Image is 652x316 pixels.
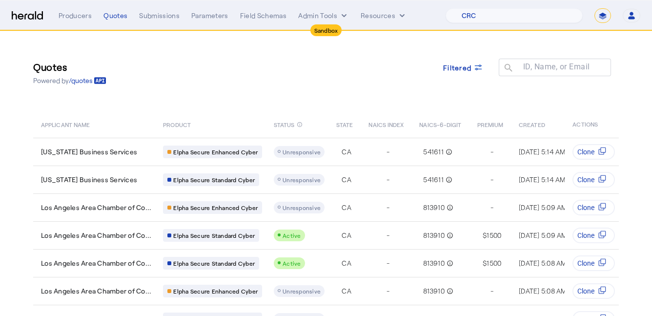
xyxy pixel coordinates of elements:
span: [DATE] 5:09 AM [519,231,567,239]
span: PREMIUM [477,119,504,129]
span: Los Angeles Area Chamber of Co... [41,231,151,240]
span: CREATED [519,119,545,129]
span: - [490,147,493,157]
span: Clone [577,231,594,240]
span: STATE [336,119,353,129]
span: NAICS-6-DIGIT [419,119,461,129]
h3: Quotes [33,60,106,74]
mat-icon: info_outline [445,231,453,240]
span: Los Angeles Area Chamber of Co... [41,203,151,212]
a: /quotes [69,76,106,85]
span: 541611 [423,147,444,157]
span: Unresponsive [283,204,321,211]
span: 541611 [423,175,444,185]
div: Producers [59,11,92,21]
span: Clone [577,258,594,268]
span: Unresponsive [283,176,321,183]
span: [DATE] 5:14 AM [519,175,566,184]
span: Active [283,260,301,267]
span: - [387,203,389,212]
span: Clone [577,286,594,296]
button: Clone [572,144,615,160]
span: [US_STATE] Business Services [41,147,137,157]
span: - [387,147,389,157]
span: [DATE] 5:08 AM [519,287,567,295]
span: [DATE] 5:08 AM [519,259,567,267]
span: Clone [577,203,594,212]
div: Parameters [191,11,228,21]
span: $ [483,231,487,240]
img: Herald Logo [12,11,43,21]
span: 1500 [487,258,501,268]
button: Clone [572,255,615,271]
span: Elpha Secure Standard Cyber [173,259,255,267]
span: - [387,175,389,185]
span: CA [342,203,351,212]
span: [DATE] 5:09 AM [519,203,567,211]
span: - [490,286,493,296]
span: [US_STATE] Business Services [41,175,137,185]
button: Clone [572,200,615,215]
span: Clone [577,147,594,157]
span: Los Angeles Area Chamber of Co... [41,258,151,268]
span: CA [342,175,351,185]
div: Sandbox [310,24,342,36]
span: [DATE] 5:14 AM [519,147,566,156]
span: Elpha Secure Enhanced Cyber [173,148,258,156]
span: 813910 [423,286,445,296]
button: Resources dropdown menu [361,11,407,21]
mat-icon: info_outline [297,119,303,130]
span: Elpha Secure Enhanced Cyber [173,204,258,211]
div: Quotes [103,11,127,21]
span: CA [342,286,351,296]
button: Clone [572,228,615,243]
span: Filtered [443,63,471,73]
span: APPLICANT NAME [41,119,90,129]
span: PRODUCT [163,119,191,129]
div: Submissions [139,11,180,21]
span: Clone [577,175,594,185]
span: CA [342,231,351,240]
span: NAICS INDEX [368,119,404,129]
span: Elpha Secure Enhanced Cyber [173,287,258,295]
button: Filtered [435,59,491,76]
span: 813910 [423,231,445,240]
span: Active [283,232,301,239]
span: - [490,203,493,212]
mat-icon: search [499,63,515,75]
button: Clone [572,283,615,299]
span: CA [342,258,351,268]
span: - [490,175,493,185]
span: 813910 [423,258,445,268]
span: $ [483,258,487,268]
span: Elpha Secure Standard Cyber [173,176,255,184]
button: Clone [572,172,615,188]
mat-icon: info_outline [444,175,452,185]
span: 813910 [423,203,445,212]
span: - [387,286,389,296]
mat-icon: info_outline [445,203,453,212]
th: ACTIONS [565,110,619,138]
span: STATUS [274,119,295,129]
span: Los Angeles Area Chamber of Co... [41,286,151,296]
p: Powered by [33,76,106,85]
span: CA [342,147,351,157]
mat-icon: info_outline [445,286,453,296]
mat-label: ID, Name, or Email [523,62,590,71]
mat-icon: info_outline [444,147,452,157]
span: Unresponsive [283,288,321,295]
div: Field Schemas [240,11,287,21]
span: - [387,258,389,268]
mat-icon: info_outline [445,258,453,268]
span: Elpha Secure Standard Cyber [173,232,255,239]
span: - [387,231,389,240]
span: Unresponsive [283,148,321,155]
span: 1500 [487,231,501,240]
button: internal dropdown menu [298,11,349,21]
